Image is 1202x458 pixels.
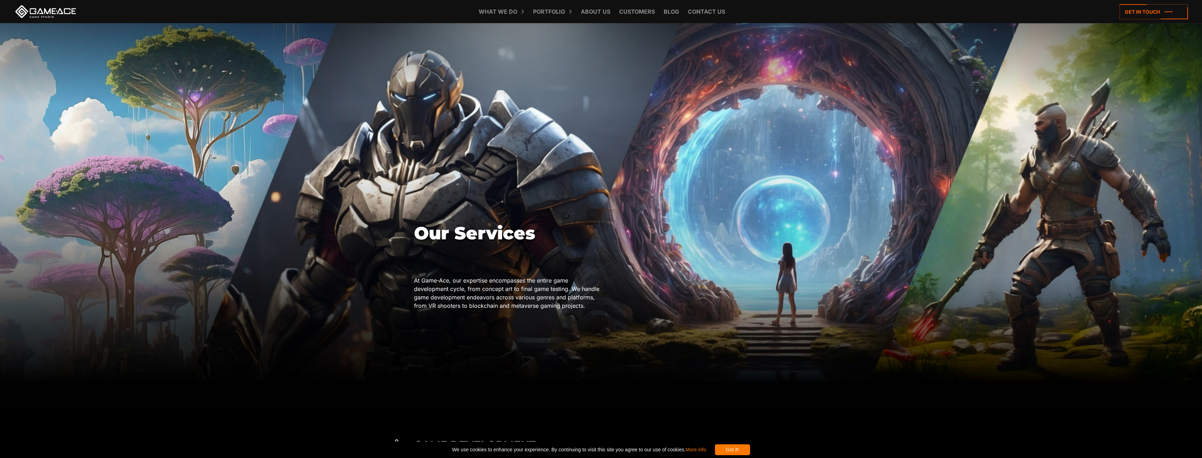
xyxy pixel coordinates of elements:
h1: Our Services [414,224,601,243]
div: Got it! [715,444,750,455]
a: Get in touch [1119,4,1188,19]
h2: Game Development [414,439,788,451]
span: We use cookies to enhance your experience. By continuing to visit this site you agree to our use ... [452,444,706,455]
div: At Game-Ace, our expertise encompasses the entire game development cycle, from concept art to fin... [414,276,601,310]
a: More info [685,447,706,452]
